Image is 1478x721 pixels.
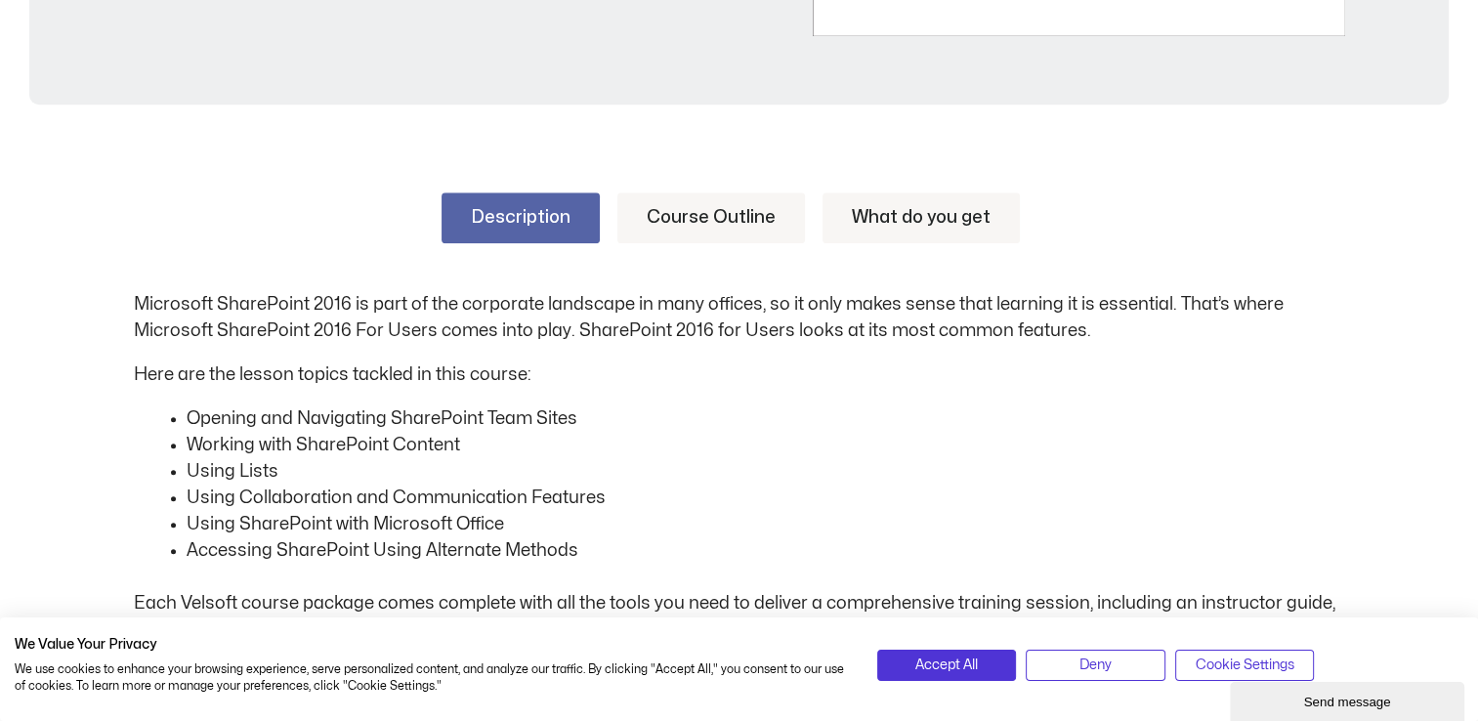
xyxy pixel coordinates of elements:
button: Deny all cookies [1026,650,1165,681]
p: Here are the lesson topics tackled in this course: [134,361,1345,388]
li: Working with SharePoint Content [187,432,1345,458]
span: Deny [1079,655,1112,676]
li: Using SharePoint with Microsoft Office [187,511,1345,537]
li: Accessing SharePoint Using Alternate Methods [187,537,1345,564]
a: What do you get [823,192,1020,243]
a: Course Outline [617,192,805,243]
p: We use cookies to enhance your browsing experience, serve personalized content, and analyze our t... [15,661,848,695]
li: Using Collaboration and Communication Features [187,485,1345,511]
button: Adjust cookie preferences [1175,650,1315,681]
p: Each Velsoft course package comes complete with all the tools you need to deliver a comprehensive... [134,590,1345,643]
button: Accept all cookies [877,650,1017,681]
li: Opening and Navigating SharePoint Team Sites [187,405,1345,432]
span: Cookie Settings [1196,655,1294,676]
h2: We Value Your Privacy [15,636,848,654]
a: Description [442,192,600,243]
iframe: chat widget [1230,678,1468,721]
p: Microsoft SharePoint 2016 is part of the corporate landscape in many offices, so it only makes se... [134,291,1345,344]
span: Accept All [915,655,978,676]
li: Using Lists [187,458,1345,485]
